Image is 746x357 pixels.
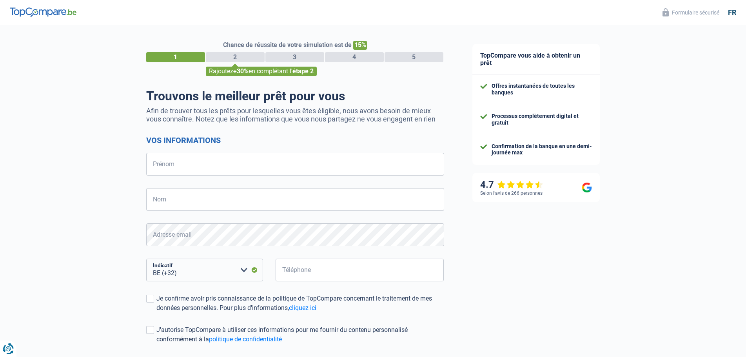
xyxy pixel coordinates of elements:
div: 3 [265,52,324,62]
div: 5 [385,52,443,62]
span: étape 2 [292,67,314,75]
button: Formulaire sécurisé [658,6,724,19]
div: TopCompare vous aide à obtenir un prêt [472,44,600,75]
div: Selon l’avis de 266 personnes [480,190,543,196]
div: J'autorise TopCompare à utiliser ces informations pour me fournir du contenu personnalisé conform... [156,325,444,344]
div: Processus complètement digital et gratuit [492,113,592,126]
div: Confirmation de la banque en une demi-journée max [492,143,592,156]
a: politique de confidentialité [209,335,282,343]
span: Chance de réussite de votre simulation est de [223,41,352,49]
div: 4.7 [480,179,543,190]
div: 2 [206,52,265,62]
p: Afin de trouver tous les prêts pour lesquelles vous êtes éligible, nous avons besoin de mieux vou... [146,107,444,123]
h2: Vos informations [146,136,444,145]
span: +30% [233,67,249,75]
h1: Trouvons le meilleur prêt pour vous [146,89,444,103]
input: 401020304 [276,259,444,281]
div: 1 [146,52,205,62]
div: Offres instantanées de toutes les banques [492,83,592,96]
div: Je confirme avoir pris connaissance de la politique de TopCompare concernant le traitement de mes... [156,294,444,313]
img: TopCompare Logo [10,7,76,17]
span: 15% [353,41,367,50]
div: Rajoutez en complétant l' [206,67,317,76]
div: fr [728,8,736,17]
a: cliquez ici [289,304,316,312]
div: 4 [325,52,384,62]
